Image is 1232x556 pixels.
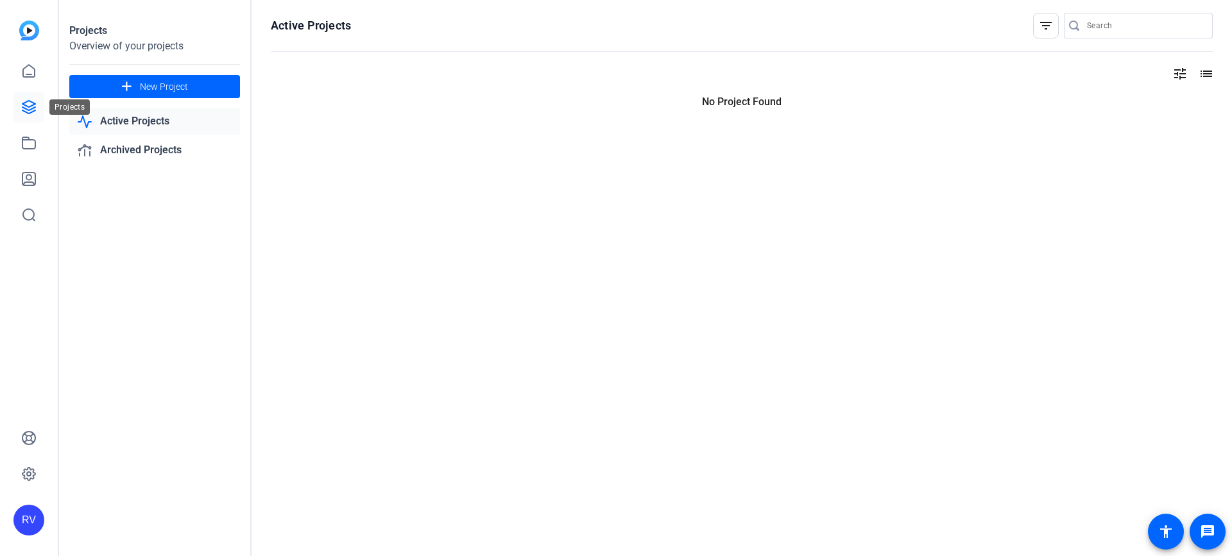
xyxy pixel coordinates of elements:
img: blue-gradient.svg [19,21,39,40]
mat-icon: filter_list [1038,18,1054,33]
mat-icon: add [119,79,135,95]
mat-icon: list [1197,66,1213,81]
span: New Project [140,80,188,94]
h1: Active Projects [271,18,351,33]
div: Overview of your projects [69,38,240,54]
button: New Project [69,75,240,98]
input: Search [1087,18,1202,33]
mat-icon: tune [1172,66,1188,81]
a: Archived Projects [69,137,240,164]
div: Projects [49,99,90,115]
a: Active Projects [69,108,240,135]
p: No Project Found [271,94,1213,110]
mat-icon: message [1200,524,1215,539]
div: RV [13,505,44,535]
div: Projects [69,23,240,38]
mat-icon: accessibility [1158,524,1174,539]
